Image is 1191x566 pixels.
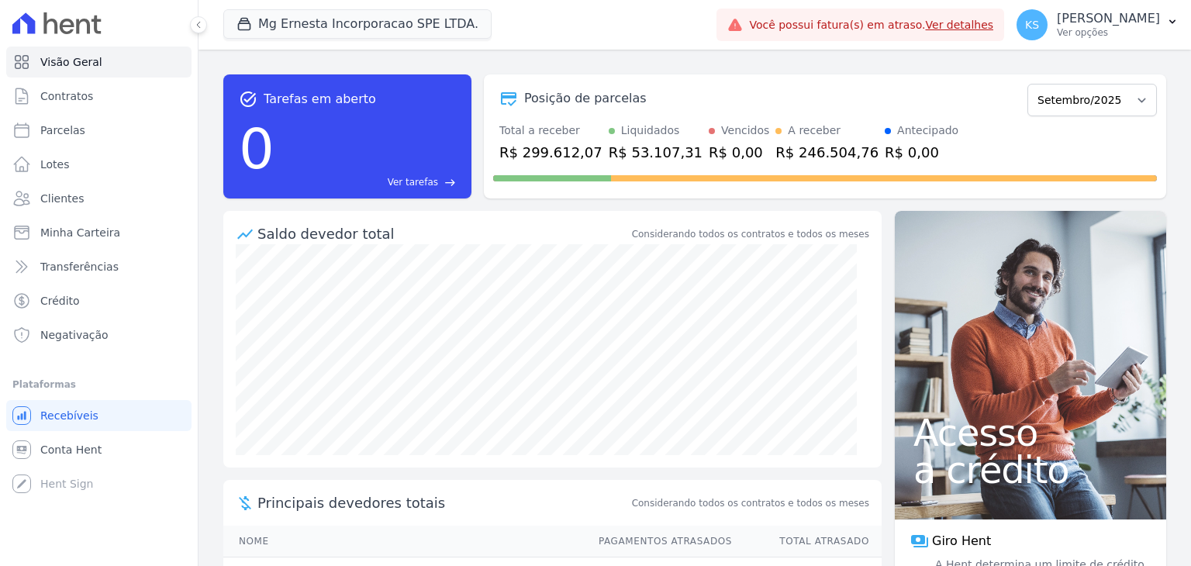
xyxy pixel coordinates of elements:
[524,89,647,108] div: Posição de parcelas
[40,225,120,240] span: Minha Carteira
[264,90,376,109] span: Tarefas em aberto
[632,496,869,510] span: Considerando todos os contratos e todos os meses
[775,142,879,163] div: R$ 246.504,76
[932,532,991,550] span: Giro Hent
[223,9,492,39] button: Mg Ernesta Incorporacao SPE LTDA.
[40,54,102,70] span: Visão Geral
[913,451,1148,488] span: a crédito
[721,123,769,139] div: Vencidos
[926,19,994,31] a: Ver detalhes
[40,157,70,172] span: Lotes
[6,115,192,146] a: Parcelas
[788,123,841,139] div: A receber
[913,414,1148,451] span: Acesso
[444,177,456,188] span: east
[6,183,192,214] a: Clientes
[6,285,192,316] a: Crédito
[6,149,192,180] a: Lotes
[749,17,993,33] span: Você possui fatura(s) em atraso.
[40,191,84,206] span: Clientes
[885,142,958,163] div: R$ 0,00
[257,223,629,244] div: Saldo devedor total
[239,109,274,189] div: 0
[388,175,438,189] span: Ver tarefas
[239,90,257,109] span: task_alt
[1025,19,1039,30] span: KS
[6,217,192,248] a: Minha Carteira
[1057,11,1160,26] p: [PERSON_NAME]
[6,81,192,112] a: Contratos
[1057,26,1160,39] p: Ver opções
[6,251,192,282] a: Transferências
[40,442,102,457] span: Conta Hent
[499,142,602,163] div: R$ 299.612,07
[584,526,733,557] th: Pagamentos Atrasados
[40,259,119,274] span: Transferências
[499,123,602,139] div: Total a receber
[40,293,80,309] span: Crédito
[897,123,958,139] div: Antecipado
[6,400,192,431] a: Recebíveis
[40,123,85,138] span: Parcelas
[6,434,192,465] a: Conta Hent
[733,526,882,557] th: Total Atrasado
[12,375,185,394] div: Plataformas
[223,526,584,557] th: Nome
[281,175,456,189] a: Ver tarefas east
[40,88,93,104] span: Contratos
[632,227,869,241] div: Considerando todos os contratos e todos os meses
[40,327,109,343] span: Negativação
[1004,3,1191,47] button: KS [PERSON_NAME] Ver opções
[6,47,192,78] a: Visão Geral
[40,408,98,423] span: Recebíveis
[621,123,680,139] div: Liquidados
[609,142,703,163] div: R$ 53.107,31
[709,142,769,163] div: R$ 0,00
[257,492,629,513] span: Principais devedores totais
[6,319,192,350] a: Negativação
